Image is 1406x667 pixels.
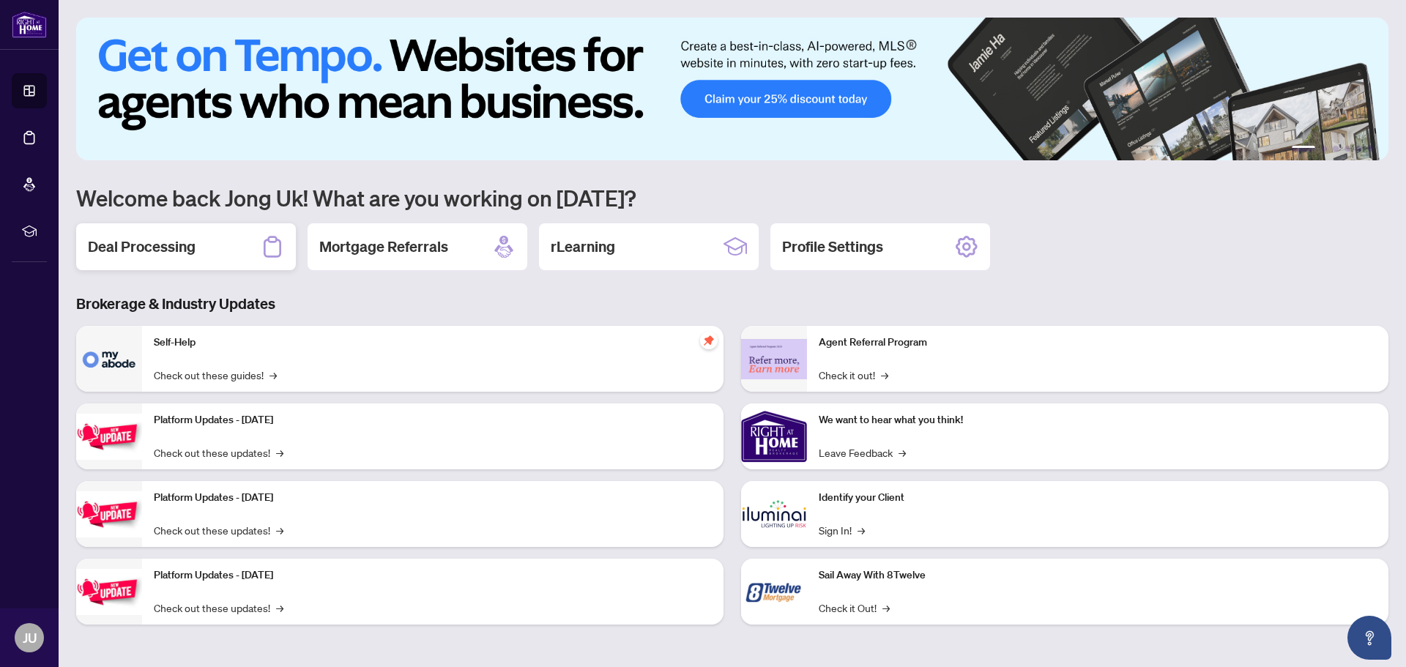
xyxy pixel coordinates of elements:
[154,490,712,506] p: Platform Updates - [DATE]
[154,444,283,461] a: Check out these updates!→
[76,294,1388,314] h3: Brokerage & Industry Updates
[881,367,888,383] span: →
[76,326,142,392] img: Self-Help
[76,18,1388,160] img: Slide 0
[882,600,890,616] span: →
[76,491,142,537] img: Platform Updates - July 8, 2025
[700,332,718,349] span: pushpin
[1321,146,1327,152] button: 2
[741,481,807,547] img: Identify your Client
[819,522,865,538] a: Sign In!→
[551,236,615,257] h2: rLearning
[154,522,283,538] a: Check out these updates!→
[154,335,712,351] p: Self-Help
[88,236,196,257] h2: Deal Processing
[269,367,277,383] span: →
[819,412,1377,428] p: We want to hear what you think!
[276,444,283,461] span: →
[154,367,277,383] a: Check out these guides!→
[1292,146,1315,152] button: 1
[819,567,1377,584] p: Sail Away With 8Twelve
[76,184,1388,212] h1: Welcome back Jong Uk! What are you working on [DATE]?
[741,339,807,379] img: Agent Referral Program
[154,567,712,584] p: Platform Updates - [DATE]
[1333,146,1339,152] button: 3
[319,236,448,257] h2: Mortgage Referrals
[819,367,888,383] a: Check it out!→
[819,444,906,461] a: Leave Feedback→
[899,444,906,461] span: →
[858,522,865,538] span: →
[154,600,283,616] a: Check out these updates!→
[1347,616,1391,660] button: Open asap
[1356,146,1362,152] button: 5
[819,335,1377,351] p: Agent Referral Program
[76,569,142,615] img: Platform Updates - June 23, 2025
[23,627,37,648] span: JU
[154,412,712,428] p: Platform Updates - [DATE]
[12,11,47,38] img: logo
[76,414,142,460] img: Platform Updates - July 21, 2025
[819,600,890,616] a: Check it Out!→
[276,600,283,616] span: →
[1368,146,1374,152] button: 6
[1344,146,1350,152] button: 4
[819,490,1377,506] p: Identify your Client
[741,559,807,625] img: Sail Away With 8Twelve
[741,403,807,469] img: We want to hear what you think!
[276,522,283,538] span: →
[782,236,883,257] h2: Profile Settings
